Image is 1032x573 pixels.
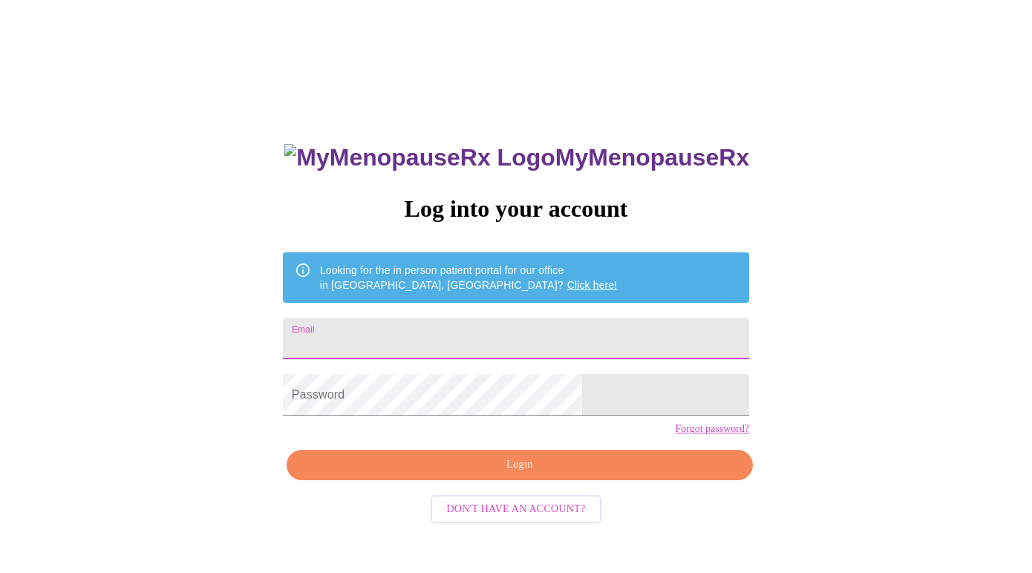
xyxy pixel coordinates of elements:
[427,502,606,514] a: Don't have an account?
[287,450,753,480] button: Login
[320,257,618,298] div: Looking for the in person patient portal for our office in [GEOGRAPHIC_DATA], [GEOGRAPHIC_DATA]?
[675,423,749,435] a: Forgot password?
[284,144,555,171] img: MyMenopauseRx Logo
[284,144,749,171] h3: MyMenopauseRx
[431,495,602,524] button: Don't have an account?
[304,456,736,474] span: Login
[567,279,618,291] a: Click here!
[283,195,749,223] h3: Log into your account
[447,500,586,519] span: Don't have an account?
